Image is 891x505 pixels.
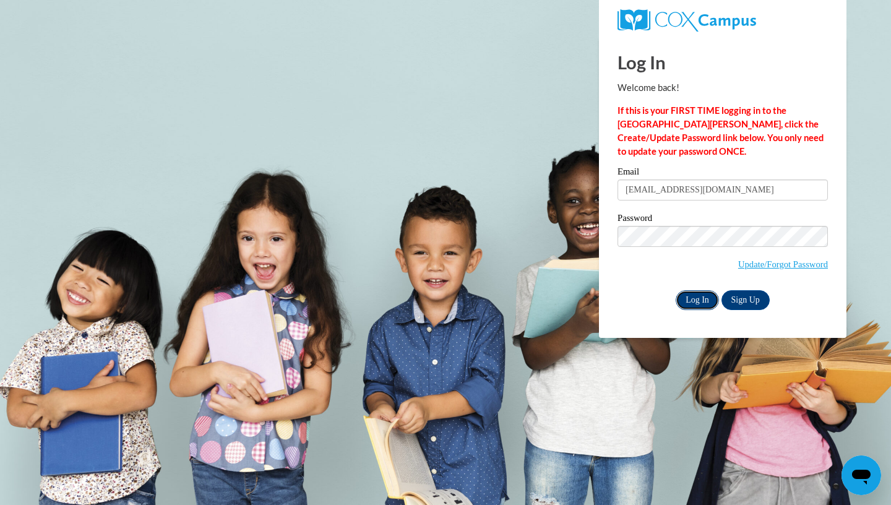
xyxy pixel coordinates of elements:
[738,259,828,269] a: Update/Forgot Password
[618,81,828,95] p: Welcome back!
[618,105,824,157] strong: If this is your FIRST TIME logging in to the [GEOGRAPHIC_DATA][PERSON_NAME], click the Create/Upd...
[676,290,719,310] input: Log In
[721,290,770,310] a: Sign Up
[618,167,828,179] label: Email
[618,9,828,32] a: COX Campus
[618,50,828,75] h1: Log In
[618,9,756,32] img: COX Campus
[841,455,881,495] iframe: Button to launch messaging window
[618,214,828,226] label: Password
